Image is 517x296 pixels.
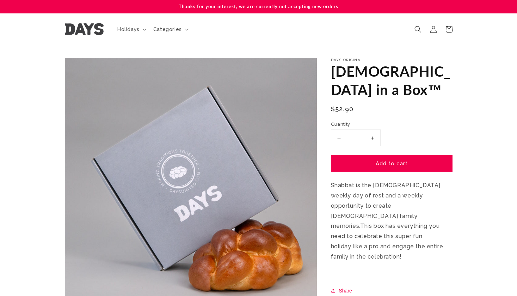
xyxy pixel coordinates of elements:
[331,58,453,62] p: Days Original
[331,121,453,128] label: Quantity
[117,26,140,32] span: Holidays
[331,62,453,99] h1: [DEMOGRAPHIC_DATA] in a Box™
[331,223,443,260] span: This box has everything you need to celebrate this super fun holiday like a pro and engage the en...
[410,22,426,37] summary: Search
[149,22,191,37] summary: Categories
[331,180,453,262] p: Shabbat is the [DEMOGRAPHIC_DATA] weekly day of rest and a weekly opportunity to create [DEMOGRAP...
[153,26,182,32] span: Categories
[331,286,354,295] button: Share
[65,23,104,35] img: Days United
[331,155,453,172] button: Add to cart
[113,22,149,37] summary: Holidays
[331,104,354,114] span: $52.90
